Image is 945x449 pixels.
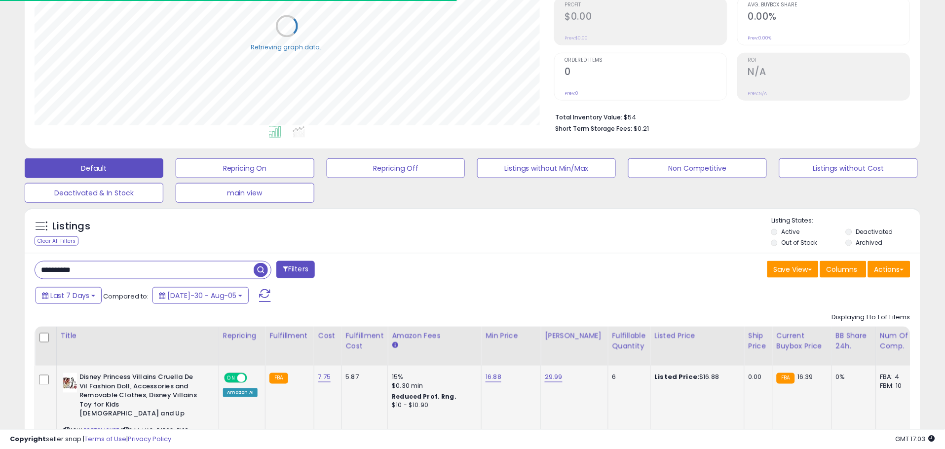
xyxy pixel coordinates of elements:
span: $0.21 [634,124,649,133]
a: B08TRM6XQT [83,427,119,435]
button: Non Competitive [628,158,767,178]
div: Repricing [223,331,261,341]
a: 29.99 [545,373,563,382]
div: Fulfillment [269,331,309,341]
div: Fulfillable Quantity [612,331,646,351]
div: 6 [612,373,643,382]
button: Deactivated & In Stock [25,183,163,203]
button: Repricing On [176,158,314,178]
div: Displaying 1 to 1 of 1 items [832,313,910,322]
button: Save View [767,261,819,278]
h2: 0.00% [748,11,910,24]
span: Columns [827,264,858,274]
span: 16.39 [797,373,813,382]
div: Title [61,331,215,341]
b: Total Inventory Value: [556,113,623,121]
div: FBM: 10 [880,382,913,391]
div: Amazon AI [223,388,258,397]
button: Listings without Min/Max [477,158,616,178]
div: 0% [836,373,869,382]
div: Amazon Fees [392,331,477,341]
b: Listed Price: [655,373,700,382]
button: Filters [276,261,315,278]
span: Ordered Items [565,58,727,63]
a: 7.75 [318,373,331,382]
small: Amazon Fees. [392,341,398,350]
a: Terms of Use [84,434,126,444]
button: Default [25,158,163,178]
b: Disney Princess Villains Cruella De Vil Fashion Doll, Accessories and Removable Clothes, Disney V... [79,373,199,421]
small: Prev: $0.00 [565,35,588,41]
span: ROI [748,58,910,63]
b: Short Term Storage Fees: [556,124,633,133]
div: BB Share 24h. [836,331,872,351]
div: $16.88 [655,373,737,382]
div: Min Price [486,331,536,341]
span: ON [225,374,237,382]
div: 0.00 [749,373,765,382]
img: 413rJ3mLyXL._SL40_.jpg [63,373,77,393]
h2: 0 [565,66,727,79]
div: FBA: 4 [880,373,913,382]
span: | SKU: HAS-F4563-5X10 [121,427,189,435]
li: $54 [556,111,903,122]
div: Listed Price [655,331,740,341]
small: Prev: 0 [565,90,579,96]
label: Active [782,227,800,236]
small: FBA [269,373,288,384]
span: Compared to: [103,292,149,301]
small: Prev: N/A [748,90,767,96]
div: Num of Comp. [880,331,916,351]
b: Reduced Prof. Rng. [392,393,456,401]
div: seller snap | | [10,435,171,444]
div: Ship Price [749,331,768,351]
a: Privacy Policy [128,434,171,444]
button: Listings without Cost [779,158,918,178]
button: main view [176,183,314,203]
div: $10 - $10.90 [392,402,474,410]
span: Profit [565,2,727,8]
small: FBA [777,373,795,384]
div: 15% [392,373,474,382]
button: Last 7 Days [36,287,102,304]
span: Last 7 Days [50,291,89,300]
label: Archived [856,238,882,247]
label: Out of Stock [782,238,818,247]
div: 5.87 [346,373,380,382]
button: Columns [820,261,867,278]
h2: N/A [748,66,910,79]
span: OFF [246,374,262,382]
div: $0.30 min [392,382,474,391]
div: Cost [318,331,338,341]
div: [PERSON_NAME] [545,331,604,341]
div: Fulfillment Cost [346,331,384,351]
div: Retrieving graph data.. [251,43,323,52]
span: [DATE]-30 - Aug-05 [167,291,236,300]
button: Actions [868,261,910,278]
span: Avg. Buybox Share [748,2,910,8]
a: 16.88 [486,373,501,382]
span: 2025-08-13 17:03 GMT [896,434,935,444]
div: Clear All Filters [35,236,78,246]
strong: Copyright [10,434,46,444]
h5: Listings [52,220,90,233]
button: [DATE]-30 - Aug-05 [152,287,249,304]
button: Repricing Off [327,158,465,178]
div: Current Buybox Price [777,331,828,351]
p: Listing States: [771,216,920,225]
label: Deactivated [856,227,893,236]
h2: $0.00 [565,11,727,24]
small: Prev: 0.00% [748,35,772,41]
